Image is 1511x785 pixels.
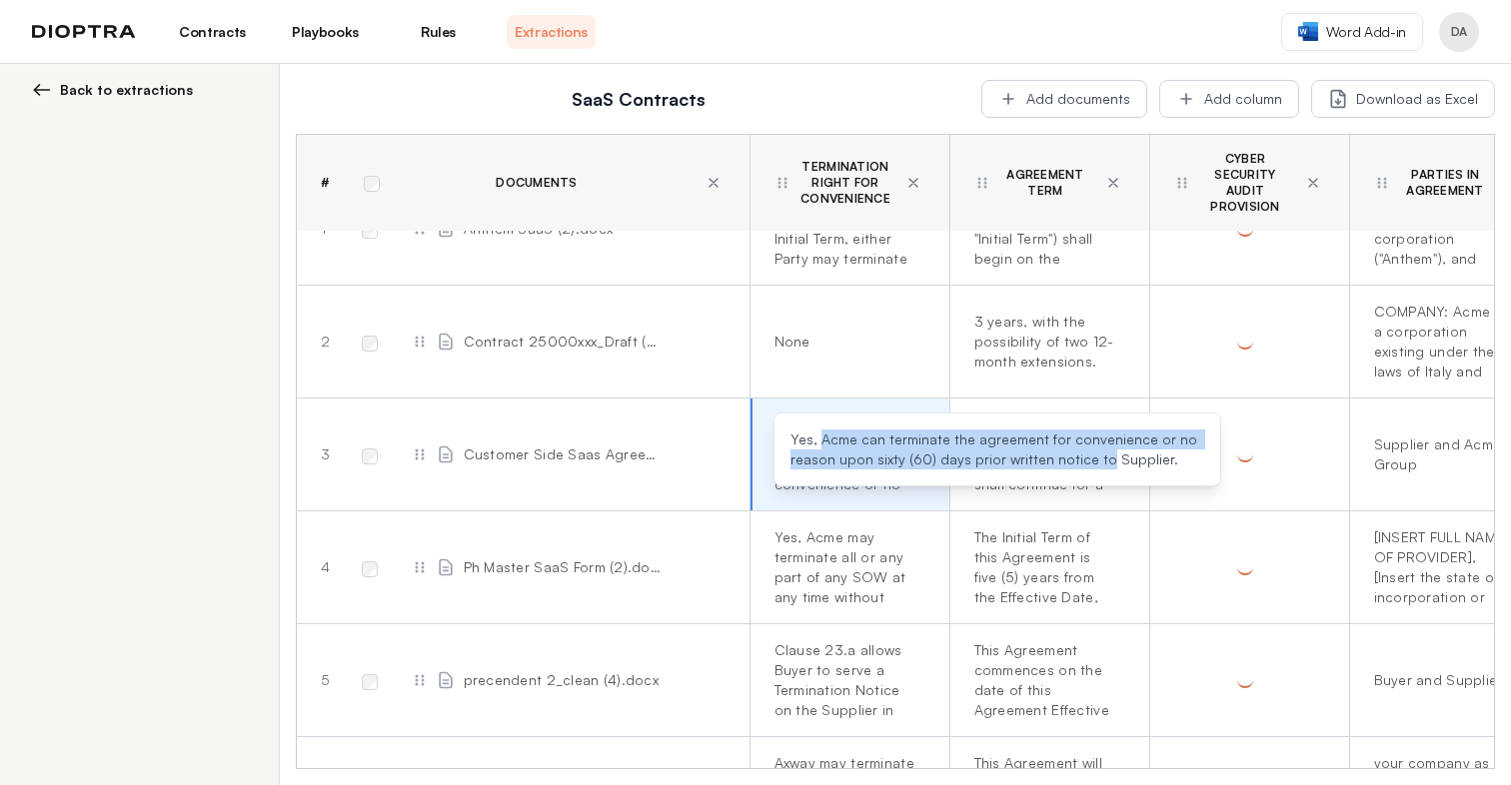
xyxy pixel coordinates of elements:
[1159,80,1299,118] button: Add column
[464,332,663,352] span: Contract 25000xxx_Draft (3).docx
[394,15,483,49] a: Rules
[1281,13,1423,51] a: Word Add-in
[790,429,1204,469] div: Yes, Acme can terminate the agreement for convenience or no reason upon sixty (60) days prior wri...
[1311,80,1495,118] button: Download as Excel
[297,511,347,624] td: 4
[297,624,347,737] td: 5
[464,670,660,690] span: precendent 2_clean (4).docx
[774,414,917,494] div: Yes, Acme can terminate the agreement for convenience or no reason upon sixty (60) days prior wri...
[168,15,257,49] a: Contracts
[32,25,136,39] img: logo
[998,167,1093,199] span: Agreement Term
[974,527,1117,607] div: The Initial Term of this Agreement is five (5) years from the Effective Date, with the option for...
[1326,22,1406,42] span: Word Add-in
[774,527,917,607] div: Yes, Acme may terminate all or any part of any SOW at any time without cause and in its sole disc...
[387,135,687,232] th: Documents
[974,312,1117,372] div: 3 years, with the possibility of two 12-month extensions.
[32,80,52,100] img: left arrow
[464,557,663,577] span: Ph Master SaaS Form (2).docx
[1439,12,1479,52] button: Profile menu
[1398,167,1493,199] span: Parties In Agreement
[974,640,1117,720] div: This Agreement commences on the date of this Agreement Effective Date and shall terminate 12 mont...
[507,15,596,49] a: Extractions
[1298,22,1318,41] img: word
[774,332,917,352] div: None
[901,171,925,195] button: Delete column
[297,135,347,232] th: #
[702,171,726,195] button: Delete column
[297,286,347,398] td: 2
[1301,171,1325,195] button: Delete column
[1198,151,1293,215] span: Cyber Security Audit Provision
[281,15,370,49] a: Playbooks
[32,80,255,100] button: Back to extractions
[798,159,893,207] span: Termination Right For Convenience
[60,80,193,100] span: Back to extractions
[308,85,969,113] h2: SaaS Contracts
[1101,171,1125,195] button: Delete column
[981,80,1147,118] button: Add documents
[774,640,917,720] div: Clause 23.a allows Buyer to serve a Termination Notice on the Supplier in respect of any Services...
[297,398,347,511] td: 3
[464,444,663,464] span: Customer Side Saas Agreement.docx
